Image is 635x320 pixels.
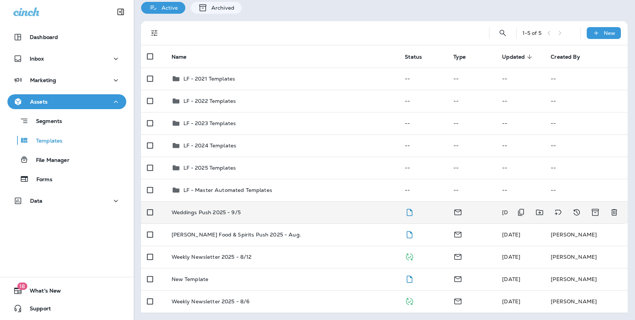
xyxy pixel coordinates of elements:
[7,301,126,316] button: Support
[532,205,547,220] button: Move to folder
[514,205,528,220] button: Duplicate
[551,54,580,60] span: Created By
[545,134,628,157] td: --
[399,90,447,112] td: --
[183,165,236,171] p: LF - 2025 Templates
[502,53,534,60] span: Updated
[183,143,237,148] p: LF - 2024 Templates
[17,283,27,290] span: 18
[7,30,126,45] button: Dashboard
[147,26,162,40] button: Filters
[7,283,126,298] button: 18What's New
[495,26,510,40] button: Search Templates
[183,120,236,126] p: LF - 2023 Templates
[29,118,62,125] p: Segments
[545,112,628,134] td: --
[453,208,462,215] span: Email
[604,30,615,36] p: New
[29,176,52,183] p: Forms
[29,157,69,164] p: File Manager
[183,76,235,82] p: LF - 2021 Templates
[7,51,126,66] button: Inbox
[30,77,56,83] p: Marketing
[447,134,496,157] td: --
[7,73,126,88] button: Marketing
[399,112,447,134] td: --
[7,94,126,109] button: Assets
[453,297,462,304] span: Email
[399,179,447,201] td: --
[405,297,414,304] span: Published
[7,152,126,167] button: File Manager
[496,134,545,157] td: --
[405,275,414,282] span: Draft
[7,133,126,148] button: Templates
[496,157,545,179] td: --
[172,53,196,60] span: Name
[545,223,628,246] td: [PERSON_NAME]
[405,53,432,60] span: Status
[502,276,520,283] span: Pam Borrisove
[496,68,545,90] td: --
[183,98,236,104] p: LF - 2022 Templates
[7,171,126,187] button: Forms
[569,205,584,220] button: View Changelog
[183,187,272,193] p: LF - Master Automated Templates
[607,205,622,220] button: Delete
[7,193,126,208] button: Data
[545,246,628,268] td: [PERSON_NAME]
[7,113,126,129] button: Segments
[447,179,496,201] td: --
[405,231,414,237] span: Draft
[172,209,241,215] p: Weddings Push 2025 - 9/5
[172,276,209,282] p: New Template
[545,268,628,290] td: [PERSON_NAME]
[447,157,496,179] td: --
[405,54,422,60] span: Status
[502,54,525,60] span: Updated
[22,288,61,297] span: What's New
[30,56,44,62] p: Inbox
[545,90,628,112] td: --
[453,54,466,60] span: Type
[172,232,301,238] p: [PERSON_NAME] Food & Spirits Push 2025 - Aug.
[208,5,234,11] p: Archived
[588,205,603,220] button: Archive
[405,208,414,215] span: Draft
[30,99,48,105] p: Assets
[453,253,462,259] span: Email
[447,90,496,112] td: --
[551,53,589,60] span: Created By
[405,253,414,259] span: Published
[496,90,545,112] td: --
[551,205,566,220] button: Add tags
[447,68,496,90] td: --
[30,34,58,40] p: Dashboard
[453,231,462,237] span: Email
[545,157,628,179] td: --
[496,112,545,134] td: --
[545,68,628,90] td: --
[502,231,520,238] span: Pam Borrisove
[110,4,131,19] button: Collapse Sidebar
[453,53,475,60] span: Type
[502,209,520,216] span: Caitlin Wilson
[30,198,43,204] p: Data
[399,134,447,157] td: --
[399,157,447,179] td: --
[502,298,520,305] span: Pam Borrisove
[522,30,541,36] div: 1 - 5 of 5
[172,254,252,260] p: Weekly Newsletter 2025 - 8/12
[502,254,520,260] span: Caitlin Wilson
[22,306,51,314] span: Support
[545,179,628,201] td: --
[399,68,447,90] td: --
[172,54,187,60] span: Name
[496,179,545,201] td: --
[447,112,496,134] td: --
[29,138,62,145] p: Templates
[545,290,628,313] td: [PERSON_NAME]
[172,298,250,304] p: Weekly Newsletter 2025 - 8/6
[453,275,462,282] span: Email
[158,5,178,11] p: Active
